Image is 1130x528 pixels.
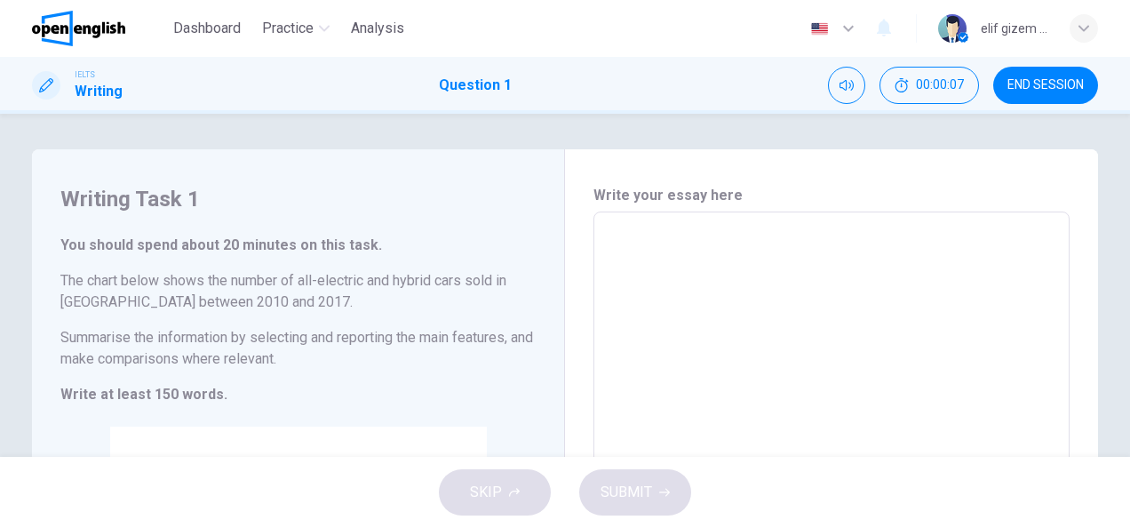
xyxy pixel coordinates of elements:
[916,78,964,92] span: 00:00:07
[60,235,536,256] h6: You should spend about 20 minutes on this task.
[166,12,248,44] button: Dashboard
[1007,78,1084,92] span: END SESSION
[32,11,166,46] a: OpenEnglish logo
[60,386,227,403] strong: Write at least 150 words.
[32,11,125,46] img: OpenEnglish logo
[981,18,1048,39] div: elif gizem u.
[808,22,831,36] img: en
[879,67,979,104] button: 00:00:07
[60,270,536,313] h6: The chart below shows the number of all-electric and hybrid cars sold in [GEOGRAPHIC_DATA] betwee...
[60,185,536,213] h4: Writing Task 1
[828,67,865,104] div: Mute
[255,12,337,44] button: Practice
[60,327,536,370] h6: Summarise the information by selecting and reporting the main features, and make comparisons wher...
[75,68,95,81] span: IELTS
[439,75,512,96] h1: Question 1
[593,185,1070,206] h6: Write your essay here
[993,67,1098,104] button: END SESSION
[344,12,411,44] button: Analysis
[173,18,241,39] span: Dashboard
[75,81,123,102] h1: Writing
[262,18,314,39] span: Practice
[938,14,967,43] img: Profile picture
[879,67,979,104] div: Hide
[351,18,404,39] span: Analysis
